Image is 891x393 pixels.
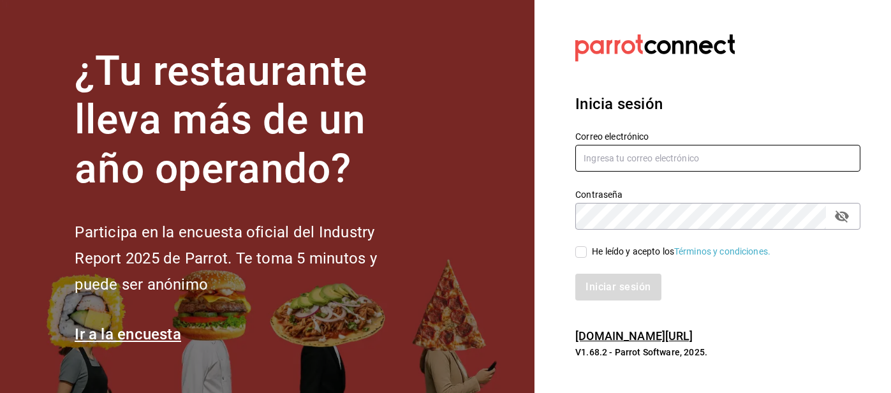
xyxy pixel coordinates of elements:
h1: ¿Tu restaurante lleva más de un año operando? [75,47,419,194]
input: Ingresa tu correo electrónico [575,145,860,172]
a: Ir a la encuesta [75,325,181,343]
div: He leído y acepto los [592,245,770,258]
p: V1.68.2 - Parrot Software, 2025. [575,346,860,359]
label: Contraseña [575,189,860,198]
h2: Participa en la encuesta oficial del Industry Report 2025 de Parrot. Te toma 5 minutos y puede se... [75,219,419,297]
a: [DOMAIN_NAME][URL] [575,329,693,343]
button: passwordField [831,205,853,227]
a: Términos y condiciones. [674,246,770,256]
label: Correo electrónico [575,131,860,140]
h3: Inicia sesión [575,93,860,115]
